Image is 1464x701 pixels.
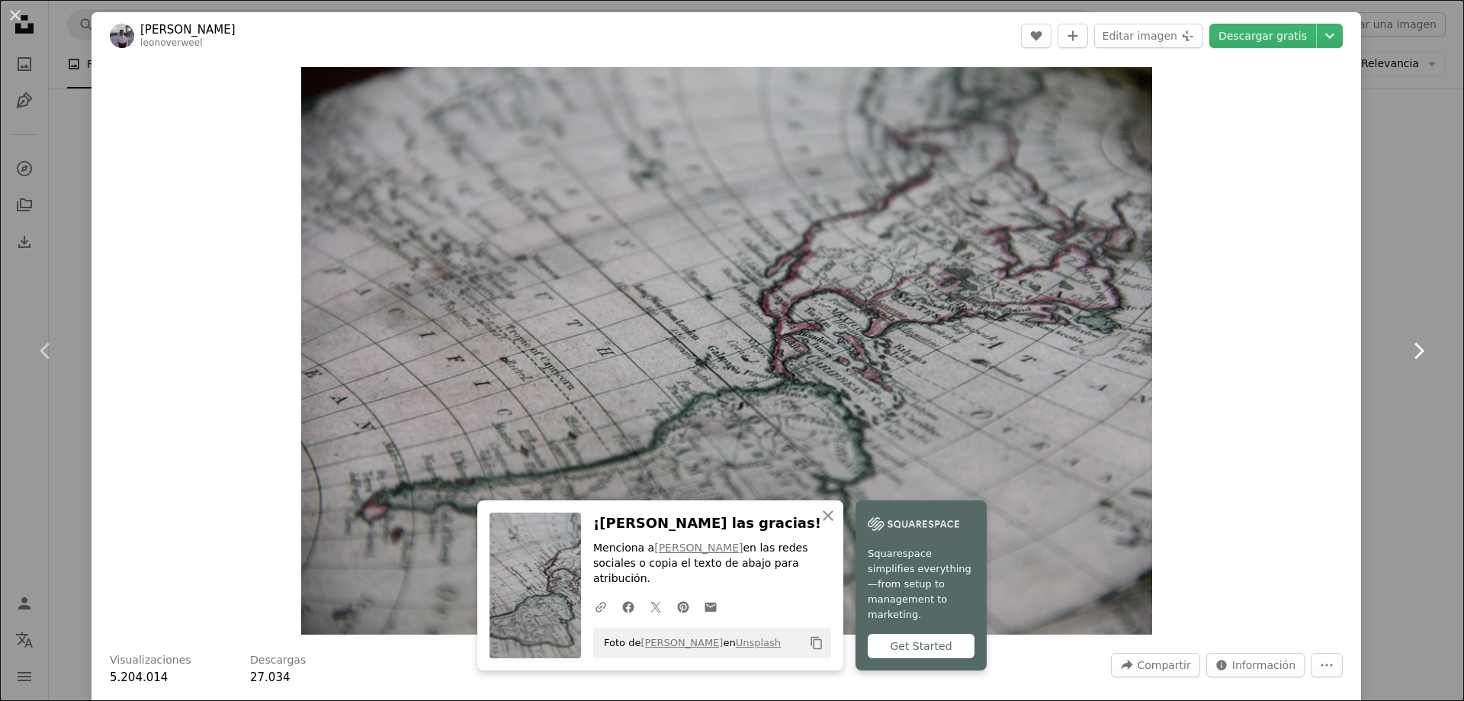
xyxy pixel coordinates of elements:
[868,546,974,622] span: Squarespace simplifies everything—from setup to management to marketing.
[301,67,1152,635] button: Ampliar en esta imagen
[301,67,1152,635] img: Fotografía de primer plano del mapa del mundo
[1094,24,1203,48] button: Editar imagen
[1206,653,1305,677] button: Estadísticas sobre esta imagen
[250,670,291,684] span: 27.034
[640,637,723,648] a: [PERSON_NAME]
[1058,24,1088,48] button: Añade a la colección
[868,513,959,535] img: file-1747939142011-51e5cc87e3c9
[615,591,642,622] a: Comparte en Facebook
[1209,24,1316,48] a: Descargar gratis
[1137,654,1190,677] span: Compartir
[642,591,669,622] a: Comparte en Twitter
[697,591,724,622] a: Comparte por correo electrónico
[1311,653,1343,677] button: Más acciones
[1317,24,1343,48] button: Elegir el tamaño de descarga
[654,542,743,554] a: [PERSON_NAME]
[868,634,974,658] div: Get Started
[1232,654,1295,677] span: Información
[593,513,831,535] h3: ¡[PERSON_NAME] las gracias!
[1021,24,1051,48] button: Me gusta
[110,670,168,684] span: 5.204.014
[140,37,203,48] a: leonoverweel
[736,637,781,648] a: Unsplash
[1372,278,1464,424] a: Siguiente
[856,500,987,670] a: Squarespace simplifies everything—from setup to management to marketing.Get Started
[1111,653,1199,677] button: Compartir esta imagen
[110,24,134,48] img: Ve al perfil de Leon Overweel
[669,591,697,622] a: Comparte en Pinterest
[140,22,236,37] a: [PERSON_NAME]
[593,541,831,587] p: Menciona a en las redes sociales o copia el texto de abajo para atribución.
[110,653,191,668] h3: Visualizaciones
[250,653,306,668] h3: Descargas
[596,631,781,655] span: Foto de en
[804,630,830,656] button: Copiar al portapapeles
